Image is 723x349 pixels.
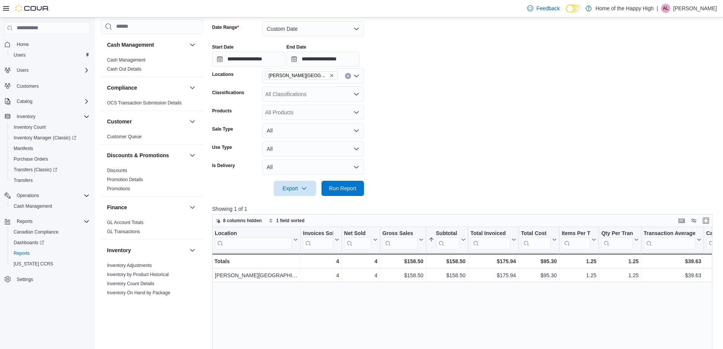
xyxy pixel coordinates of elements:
[14,52,25,58] span: Users
[14,177,33,183] span: Transfers
[382,230,423,250] button: Gross Sales
[701,216,710,225] button: Enter fullscreen
[11,51,28,60] a: Users
[212,52,285,67] input: Press the down key to open a popover containing a calendar.
[303,271,339,280] div: 4
[14,275,36,284] a: Settings
[269,72,328,79] span: [PERSON_NAME][GEOGRAPHIC_DATA] - Fire & Flower
[14,191,42,200] button: Operations
[223,218,262,224] span: 8 columns hidden
[107,281,154,287] span: Inventory Count Details
[101,132,203,144] div: Customer
[14,156,48,162] span: Purchase Orders
[14,229,58,235] span: Canadian Compliance
[562,230,591,237] div: Items Per Transaction
[644,257,701,266] div: $39.63
[212,90,244,96] label: Classifications
[382,230,417,237] div: Gross Sales
[8,122,93,133] button: Inventory Count
[14,124,46,130] span: Inventory Count
[673,4,717,13] p: [PERSON_NAME]
[2,274,93,285] button: Settings
[601,230,632,237] div: Qty Per Transaction
[214,257,298,266] div: Totals
[101,55,203,77] div: Cash Management
[8,201,93,212] button: Cash Management
[287,52,359,67] input: Press the down key to open a popover containing a calendar.
[14,250,30,256] span: Reports
[11,165,60,174] a: Transfers (Classic)
[382,271,423,280] div: $158.50
[107,246,131,254] h3: Inventory
[107,229,140,235] span: GL Transactions
[536,5,559,12] span: Feedback
[663,4,669,13] span: AL
[17,276,33,283] span: Settings
[428,257,465,266] div: $158.50
[107,118,132,125] h3: Customer
[107,66,142,72] span: Cash Out Details
[11,155,90,164] span: Purchase Orders
[11,144,36,153] a: Manifests
[11,155,51,164] a: Purchase Orders
[11,176,36,185] a: Transfers
[344,230,371,250] div: Net Sold
[14,66,32,75] button: Users
[470,230,510,250] div: Total Invoiced
[521,230,550,237] div: Total Cost
[8,154,93,164] button: Purchase Orders
[428,230,465,250] button: Subtotal
[595,4,654,13] p: Home of the Happy High
[470,230,510,237] div: Total Invoiced
[11,249,90,258] span: Reports
[11,123,90,132] span: Inventory Count
[11,259,90,268] span: Washington CCRS
[107,272,169,278] span: Inventory by Product Historical
[521,257,556,266] div: $95.30
[107,229,140,234] a: GL Transactions
[107,290,170,295] a: Inventory On Hand by Package
[601,230,632,250] div: Qty Per Transaction
[428,271,465,280] div: $158.50
[470,230,516,250] button: Total Invoiced
[8,143,93,154] button: Manifests
[2,190,93,201] button: Operations
[14,82,42,91] a: Customers
[2,39,93,50] button: Home
[212,108,232,114] label: Products
[353,91,359,97] button: Open list of options
[17,83,39,89] span: Customers
[107,167,127,174] span: Discounts
[107,204,186,211] button: Finance
[107,246,186,254] button: Inventory
[14,97,35,106] button: Catalog
[689,216,698,225] button: Display options
[188,151,197,160] button: Discounts & Promotions
[521,230,556,250] button: Total Cost
[14,240,44,246] span: Dashboards
[601,230,638,250] button: Qty Per Transaction
[11,165,90,174] span: Transfers (Classic)
[8,133,93,143] a: Inventory Manager (Classic)
[107,134,142,139] a: Customer Queue
[436,230,459,237] div: Subtotal
[14,66,90,75] span: Users
[107,57,145,63] a: Cash Management
[101,218,203,239] div: Finance
[2,111,93,122] button: Inventory
[107,262,152,268] span: Inventory Adjustments
[562,271,597,280] div: 1.25
[107,84,186,92] button: Compliance
[11,249,33,258] a: Reports
[266,216,308,225] button: 1 field sorted
[14,191,90,200] span: Operations
[107,100,182,106] a: OCS Transaction Submission Details
[303,257,339,266] div: 4
[2,216,93,227] button: Reports
[2,96,93,107] button: Catalog
[14,203,52,209] span: Cash Management
[8,175,93,186] button: Transfers
[212,163,235,169] label: Is Delivery
[8,164,93,175] a: Transfers (Classic)
[11,144,90,153] span: Manifests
